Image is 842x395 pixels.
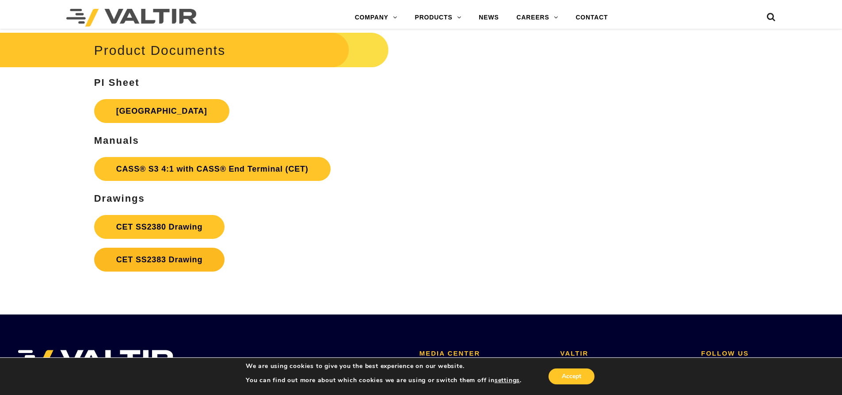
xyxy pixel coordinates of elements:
a: PRODUCTS [406,9,470,27]
h2: VALTIR [560,350,688,357]
button: settings [495,376,520,384]
a: NEWS [470,9,507,27]
a: CET SS2383 Drawing [94,248,225,272]
a: CET SS2380 Drawing [94,215,225,239]
a: COMPANY [346,9,406,27]
p: We are using cookies to give you the best experience on our website. [246,362,522,370]
a: CAREERS [508,9,567,27]
strong: Drawings [94,193,145,204]
h2: MEDIA CENTER [419,350,547,357]
p: You can find out more about which cookies we are using or switch them off in . [246,376,522,384]
a: [GEOGRAPHIC_DATA] [94,99,229,123]
a: CASS® S3 4:1 with CASS® End Terminal (CET) [94,157,331,181]
img: Valtir [66,9,197,27]
a: CONTACT [567,9,617,27]
strong: PI Sheet [94,77,140,88]
h2: FOLLOW US [701,350,829,357]
button: Accept [549,368,594,384]
img: VALTIR [13,350,174,372]
strong: Manuals [94,135,139,146]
